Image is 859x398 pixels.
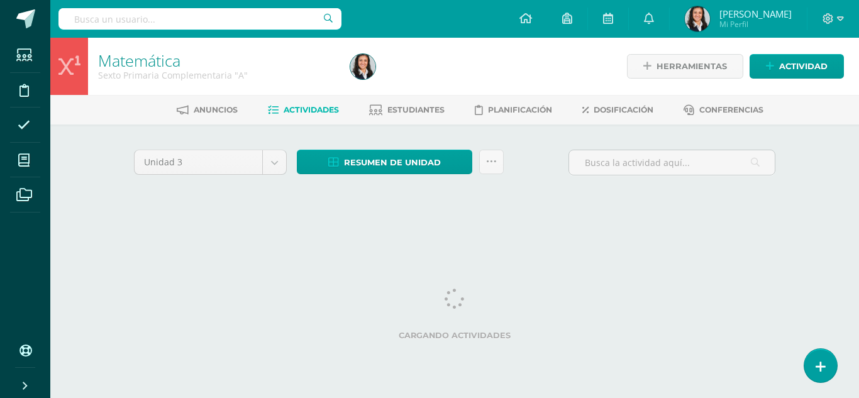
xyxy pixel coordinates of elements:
span: Dosificación [594,105,653,114]
span: Resumen de unidad [344,151,441,174]
img: d0921a25bd0d339a1fefe8a8dabbe108.png [350,54,375,79]
img: d0921a25bd0d339a1fefe8a8dabbe108.png [685,6,710,31]
a: Dosificación [582,100,653,120]
span: Unidad 3 [144,150,253,174]
span: Actividades [284,105,339,114]
a: Conferencias [684,100,763,120]
a: Anuncios [177,100,238,120]
span: Mi Perfil [719,19,792,30]
a: Planificación [475,100,552,120]
h1: Matemática [98,52,335,69]
a: Actividades [268,100,339,120]
input: Busca un usuario... [58,8,341,30]
span: Estudiantes [387,105,445,114]
a: Estudiantes [369,100,445,120]
a: Resumen de unidad [297,150,472,174]
a: Actividad [750,54,844,79]
span: Anuncios [194,105,238,114]
a: Matemática [98,50,180,71]
span: [PERSON_NAME] [719,8,792,20]
span: Conferencias [699,105,763,114]
span: Actividad [779,55,828,78]
input: Busca la actividad aquí... [569,150,775,175]
label: Cargando actividades [134,331,775,340]
span: Herramientas [657,55,727,78]
a: Herramientas [627,54,743,79]
a: Unidad 3 [135,150,286,174]
div: Sexto Primaria Complementaria 'A' [98,69,335,81]
span: Planificación [488,105,552,114]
